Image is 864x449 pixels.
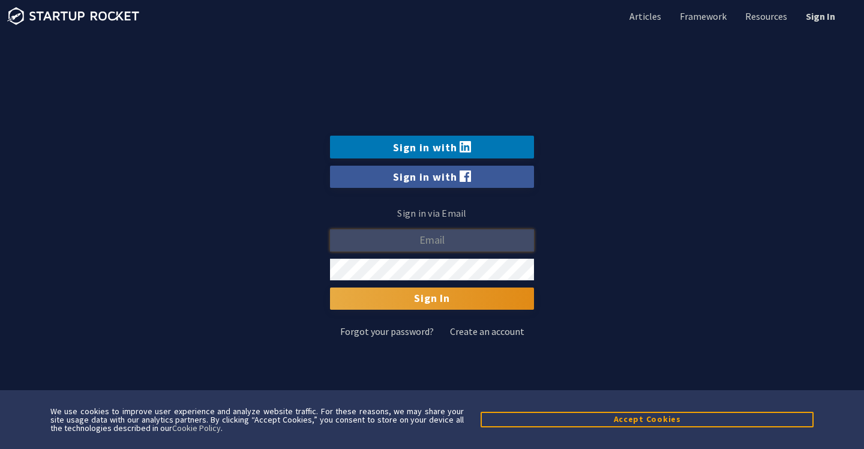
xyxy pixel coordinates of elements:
div: We use cookies to improve user experience and analyze website traffic. For these reasons, we may ... [50,407,464,432]
a: Sign in with [330,166,534,188]
a: Framework [677,10,727,23]
a: Cookie Policy [172,423,221,433]
a: Resources [743,10,787,23]
a: Sign In [803,10,835,23]
a: Sign in with [330,136,534,158]
a: Create an account [450,327,524,336]
a: Articles [627,10,661,23]
input: Sign In [330,288,534,309]
p: Sign in via Email [330,205,534,222]
a: Forgot your password? [340,327,434,336]
button: Accept Cookies [481,412,814,427]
